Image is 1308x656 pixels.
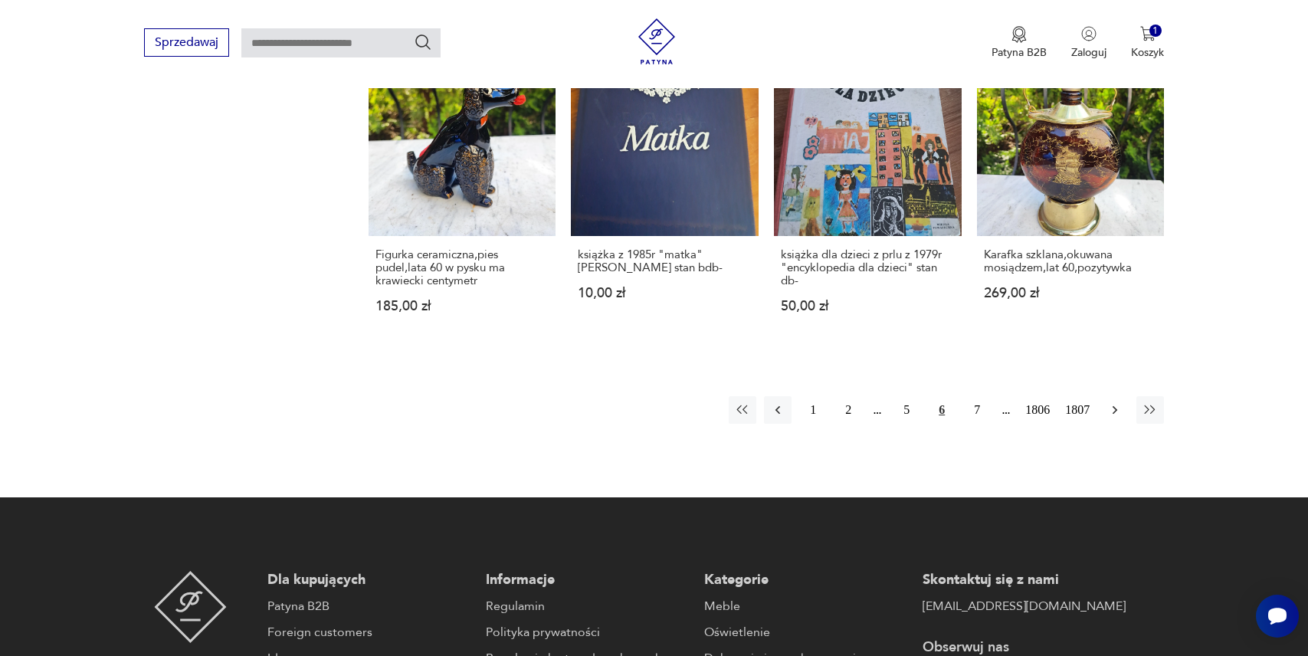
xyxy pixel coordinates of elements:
[992,45,1047,60] p: Patyna B2B
[414,33,432,51] button: Szukaj
[774,49,962,343] a: książka dla dzieci z prlu z 1979r "encyklopedia dla dzieci" stan db-książka dla dzieci z prlu z 1...
[486,597,689,615] a: Regulamin
[977,49,1165,343] a: Karafka szklana,okuwana mosiądzem,lat 60,pozytywkaKarafka szklana,okuwana mosiądzem,lat 60,pozyty...
[571,49,759,343] a: książka z 1985r "matka" Maksyma Gorki stan bdb-książka z 1985r "matka" [PERSON_NAME] stan bdb-10,...
[963,396,991,424] button: 7
[369,49,556,343] a: Figurka ceramiczna,pies pudel,lata 60 w pysku ma krawiecki centymetrFigurka ceramiczna,pies pudel...
[486,571,689,589] p: Informacje
[375,300,549,313] p: 185,00 zł
[154,571,227,643] img: Patyna - sklep z meblami i dekoracjami vintage
[923,571,1126,589] p: Skontaktuj się z nami
[375,248,549,287] h3: Figurka ceramiczna,pies pudel,lata 60 w pysku ma krawiecki centymetr
[1071,26,1106,60] button: Zaloguj
[923,597,1126,615] a: [EMAIL_ADDRESS][DOMAIN_NAME]
[704,571,907,589] p: Kategorie
[1071,45,1106,60] p: Zaloguj
[578,287,752,300] p: 10,00 zł
[1011,26,1027,43] img: Ikona medalu
[992,26,1047,60] button: Patyna B2B
[781,248,955,287] h3: książka dla dzieci z prlu z 1979r "encyklopedia dla dzieci" stan db-
[984,287,1158,300] p: 269,00 zł
[781,300,955,313] p: 50,00 zł
[267,571,470,589] p: Dla kupujących
[893,396,920,424] button: 5
[634,18,680,64] img: Patyna - sklep z meblami i dekoracjami vintage
[144,28,229,57] button: Sprzedawaj
[992,26,1047,60] a: Ikona medaluPatyna B2B
[834,396,862,424] button: 2
[486,623,689,641] a: Polityka prywatności
[704,597,907,615] a: Meble
[1061,396,1093,424] button: 1807
[1021,396,1054,424] button: 1806
[267,623,470,641] a: Foreign customers
[1131,26,1164,60] button: 1Koszyk
[1256,595,1299,638] iframe: Smartsupp widget button
[928,396,956,424] button: 6
[799,396,827,424] button: 1
[578,248,752,274] h3: książka z 1985r "matka" [PERSON_NAME] stan bdb-
[704,623,907,641] a: Oświetlenie
[1149,25,1162,38] div: 1
[1131,45,1164,60] p: Koszyk
[267,597,470,615] a: Patyna B2B
[144,38,229,49] a: Sprzedawaj
[984,248,1158,274] h3: Karafka szklana,okuwana mosiądzem,lat 60,pozytywka
[1081,26,1097,41] img: Ikonka użytkownika
[1140,26,1156,41] img: Ikona koszyka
